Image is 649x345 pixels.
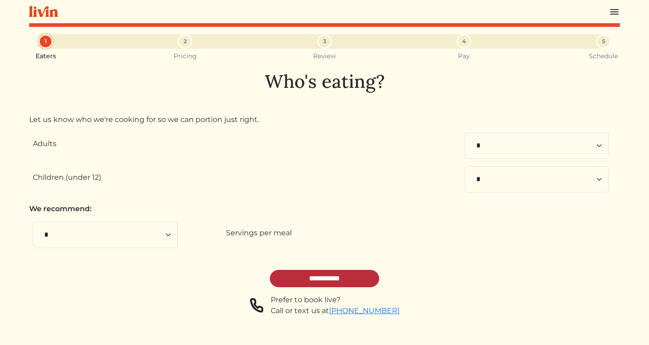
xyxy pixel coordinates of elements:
p: Let us know who we're cooking for so we can portion just right. [29,114,620,125]
a: [PHONE_NUMBER] [329,306,400,315]
div: Prefer to book live? [271,294,400,305]
img: phone-a8f1853615f4955a6c6381654e1c0f7430ed919b147d78756318837811cda3a7.svg [250,294,263,316]
small: Pay [458,52,470,60]
label: Servings per meal [226,228,292,238]
span: 1 [45,37,47,46]
img: menu_hamburger-cb6d353cf0ecd9f46ceae1c99ecbeb4a00e71ca567a856bd81f57e9d8c17bb26.svg [609,6,620,17]
small: Pricing [174,52,197,60]
span: 4 [462,37,466,46]
small: Review [313,52,336,60]
span: 2 [184,37,187,46]
div: Call or text us at [271,305,400,316]
small: Eaters [36,52,56,60]
span: 3 [323,37,326,46]
label: Children (under 12) [33,172,101,183]
p: We recommend: [29,203,620,214]
label: Adults [33,138,57,149]
span: 5 [602,37,605,46]
h1: Who's eating? [29,71,620,92]
img: livin-logo-a0d97d1a881af30f6274990eb6222085a2533c92bbd1e4f22c21b4f0d0e3210c.svg [29,6,58,17]
small: Schedule [589,52,618,60]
